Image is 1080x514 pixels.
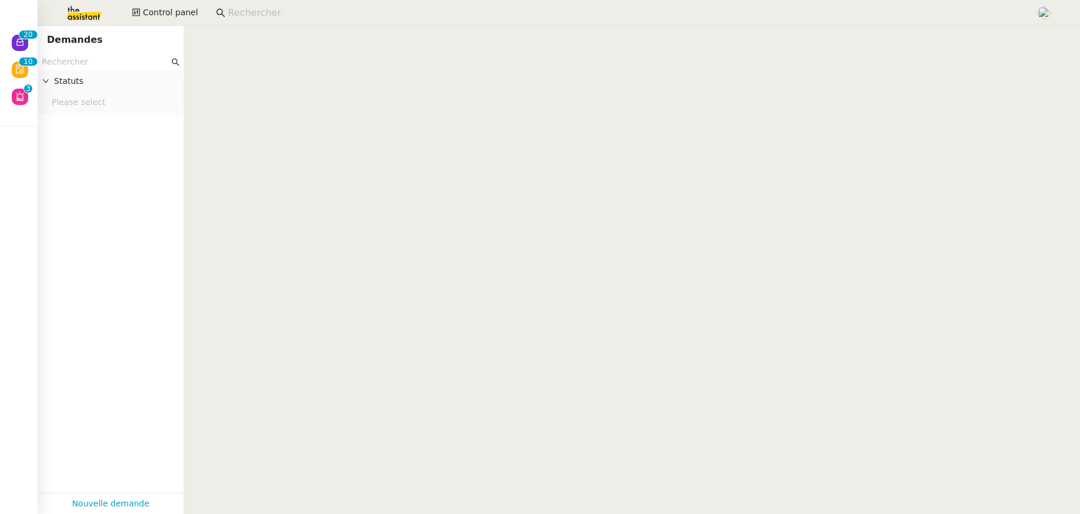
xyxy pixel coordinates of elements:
[23,58,28,68] p: 1
[24,84,32,93] nz-badge-sup: 3
[28,58,33,68] p: 0
[42,55,169,69] input: Rechercher
[47,32,103,48] nz-page-header-title: Demandes
[19,31,37,39] nz-badge-sup: 20
[143,6,198,19] span: Control panel
[28,31,33,41] p: 0
[26,84,31,95] p: 3
[228,5,1024,21] input: Rechercher
[54,75,179,88] span: Statuts
[125,5,205,21] button: Control panel
[23,31,28,41] p: 2
[19,58,37,66] nz-badge-sup: 10
[1038,6,1051,19] img: users%2FNTfmycKsCFdqp6LX6USf2FmuPJo2%2Favatar%2F16D86256-2126-4AE5-895D-3A0011377F92_1_102_o-remo...
[38,70,184,93] div: Statuts
[72,497,150,510] a: Nouvelle demande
